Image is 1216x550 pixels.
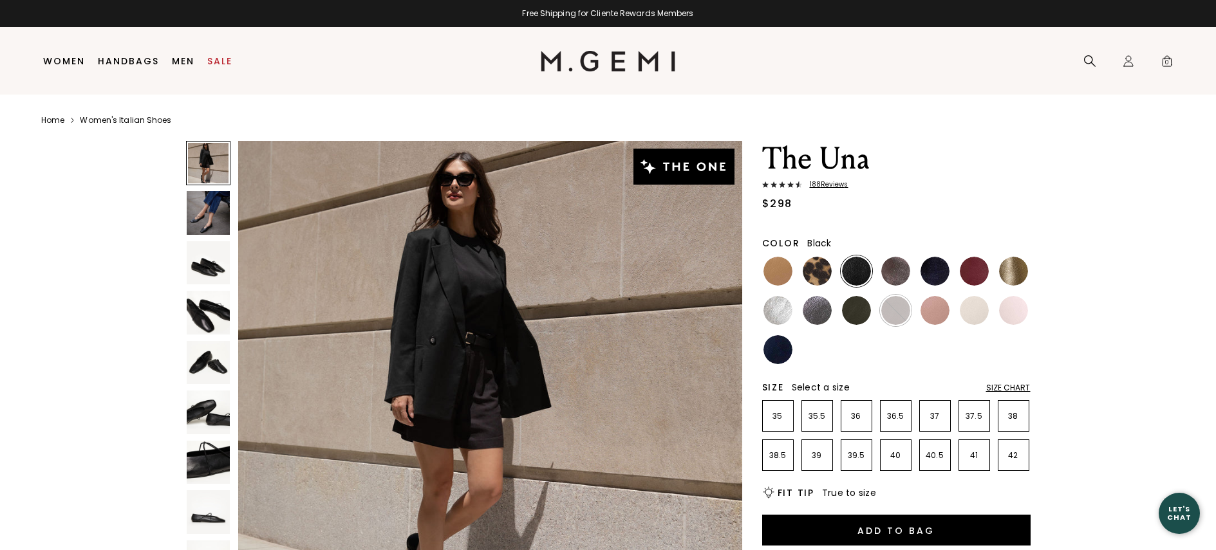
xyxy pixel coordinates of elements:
h2: Size [762,382,784,392]
a: 188Reviews [762,181,1031,191]
button: Add to Bag [762,515,1031,545]
img: Cocoa [881,257,910,286]
img: Leopard Print [803,257,832,286]
img: Ballerina Pink [999,296,1028,325]
img: The Una [187,291,230,334]
p: 37.5 [959,411,989,421]
img: Military [842,296,871,325]
span: True to size [822,486,876,499]
p: 41 [959,450,989,461]
div: Size Chart [986,383,1031,393]
img: The Una [187,241,230,284]
span: Select a size [792,381,850,394]
img: The Una [187,341,230,384]
img: Gold [999,257,1028,286]
a: Women [43,56,85,66]
span: Black [807,237,831,250]
a: Sale [207,56,232,66]
div: $298 [762,196,792,212]
img: Midnight Blue [921,257,949,286]
p: 39.5 [841,450,872,461]
img: The Una [187,490,230,533]
p: 38.5 [763,450,793,461]
h2: Fit Tip [778,488,814,498]
p: 42 [998,450,1029,461]
img: Black [842,257,871,286]
img: The Una [187,191,230,234]
img: M.Gemi [541,51,675,71]
img: The Una [187,441,230,484]
a: Home [41,115,64,125]
a: Women's Italian Shoes [80,115,171,125]
img: Light Tan [763,257,792,286]
span: 0 [1161,57,1174,70]
img: Gunmetal [803,296,832,325]
img: Chocolate [881,296,910,325]
div: Let's Chat [1159,505,1200,521]
p: 39 [802,450,832,461]
p: 40 [881,450,911,461]
h2: Color [762,238,800,248]
a: Men [172,56,194,66]
h1: The Una [762,141,1031,177]
p: 36 [841,411,872,421]
p: 40.5 [920,450,950,461]
p: 36.5 [881,411,911,421]
img: Antique Rose [921,296,949,325]
p: 35 [763,411,793,421]
p: 37 [920,411,950,421]
span: 188 Review s [802,181,848,188]
img: Navy [763,335,792,364]
p: 35.5 [802,411,832,421]
img: The Una [187,390,230,434]
img: Ecru [960,296,989,325]
img: Silver [763,296,792,325]
img: Burgundy [960,257,989,286]
p: 38 [998,411,1029,421]
a: Handbags [98,56,159,66]
img: The One tag [633,149,734,185]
